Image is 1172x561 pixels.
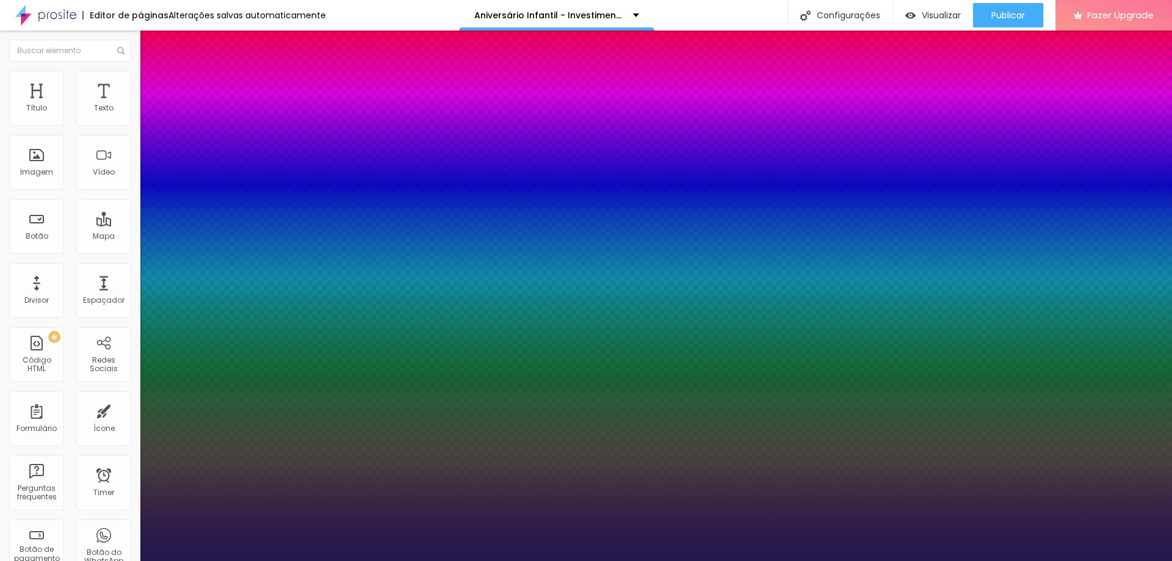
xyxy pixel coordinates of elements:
div: Botão [26,232,48,241]
button: Publicar [973,3,1043,27]
div: Editor de páginas [82,11,168,20]
img: view-1.svg [905,10,916,21]
span: Visualizar [922,10,961,20]
div: Perguntas frequentes [12,484,60,502]
div: Código HTML [12,356,60,374]
span: Publicar [991,10,1025,20]
div: Espaçador [83,296,125,305]
p: Aniversário Infantil - Investimento. [474,11,624,20]
div: Ícone [93,424,115,433]
div: Alterações salvas automaticamente [168,11,326,20]
button: Visualizar [893,3,973,27]
img: Icone [117,47,125,54]
div: Mapa [93,232,115,241]
div: Imagem [20,168,53,176]
img: Icone [800,10,811,21]
input: Buscar elemento [9,40,131,62]
div: Redes Sociais [79,356,128,374]
div: Divisor [24,296,49,305]
span: Fazer Upgrade [1087,10,1154,20]
div: Vídeo [93,168,115,176]
div: Formulário [16,424,57,433]
div: Timer [93,488,114,497]
div: Texto [94,104,114,112]
div: Título [26,104,47,112]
